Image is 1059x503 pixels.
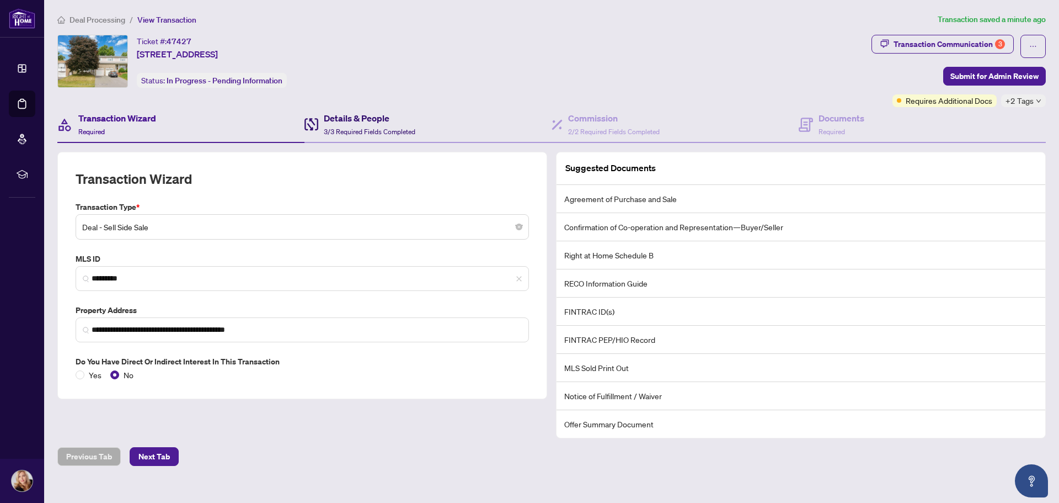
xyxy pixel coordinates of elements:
[557,269,1045,298] li: RECO Information Guide
[906,94,992,107] span: Requires Additional Docs
[568,112,660,125] h4: Commission
[83,327,89,333] img: search_icon
[557,241,1045,269] li: Right at Home Schedule B
[69,15,125,25] span: Deal Processing
[557,410,1045,438] li: Offer Summary Document
[137,47,218,61] span: [STREET_ADDRESS]
[516,276,522,282] span: close
[130,13,133,26] li: /
[76,170,192,188] h2: Transaction Wizard
[78,112,156,125] h4: Transaction Wizard
[130,447,179,466] button: Next Tab
[943,67,1046,86] button: Submit for Admin Review
[76,201,529,213] label: Transaction Type
[1005,94,1034,107] span: +2 Tags
[167,76,282,86] span: In Progress - Pending Information
[138,448,170,465] span: Next Tab
[819,128,845,136] span: Required
[57,447,121,466] button: Previous Tab
[137,15,196,25] span: View Transaction
[58,35,127,87] img: IMG-X12251614_1.jpg
[76,356,529,368] label: Do you have direct or indirect interest in this transaction
[9,8,35,29] img: logo
[57,16,65,24] span: home
[78,128,105,136] span: Required
[119,369,138,381] span: No
[12,470,33,491] img: Profile Icon
[137,73,287,88] div: Status:
[83,276,89,282] img: search_icon
[995,39,1005,49] div: 3
[557,213,1045,241] li: Confirmation of Co-operation and Representation—Buyer/Seller
[557,382,1045,410] li: Notice of Fulfillment / Waiver
[568,128,660,136] span: 2/2 Required Fields Completed
[950,67,1039,85] span: Submit for Admin Review
[819,112,864,125] h4: Documents
[557,354,1045,382] li: MLS Sold Print Out
[557,326,1045,354] li: FINTRAC PEP/HIO Record
[324,128,415,136] span: 3/3 Required Fields Completed
[76,304,529,316] label: Property Address
[324,112,415,125] h4: Details & People
[894,35,1005,53] div: Transaction Communication
[84,369,106,381] span: Yes
[871,35,1014,54] button: Transaction Communication3
[1029,43,1037,50] span: ellipsis
[938,13,1046,26] article: Transaction saved a minute ago
[76,253,529,265] label: MLS ID
[565,161,656,175] article: Suggested Documents
[137,35,191,47] div: Ticket #:
[1036,98,1041,104] span: down
[1015,464,1048,497] button: Open asap
[557,185,1045,213] li: Agreement of Purchase and Sale
[557,298,1045,326] li: FINTRAC ID(s)
[516,224,522,230] span: close-circle
[167,36,191,46] span: 47427
[82,216,522,237] span: Deal - Sell Side Sale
